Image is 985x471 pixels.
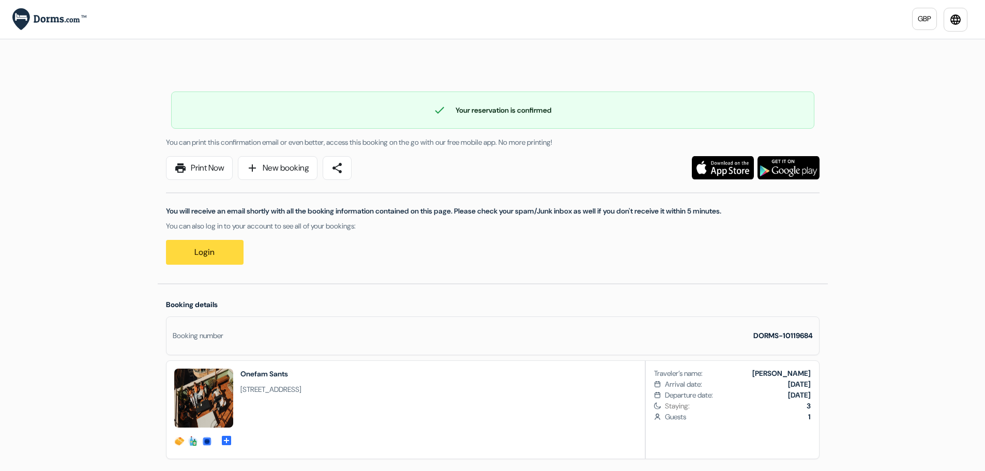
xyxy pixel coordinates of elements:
[944,8,967,32] a: language
[433,104,446,116] span: check
[665,379,702,390] span: Arrival date:
[753,331,813,340] strong: DORMS-10119684
[788,379,811,389] b: [DATE]
[240,369,301,379] h2: Onefam Sants
[665,390,713,401] span: Departure date:
[949,13,962,26] i: language
[166,240,244,265] a: Login
[246,162,259,174] span: add
[752,369,811,378] b: [PERSON_NAME]
[12,8,86,31] img: Dorms.com
[174,369,233,428] img: _24811_17008291894009.jpg
[692,156,754,179] img: Download the free application
[166,156,233,180] a: printPrint Now
[172,104,814,116] div: Your reservation is confirmed
[323,156,352,180] a: share
[654,368,703,379] span: Traveler’s name:
[331,162,343,174] span: share
[788,390,811,400] b: [DATE]
[166,221,820,232] p: You can also log in to your account to see all of your bookings:
[220,434,233,445] a: add_box
[238,156,317,180] a: addNew booking
[174,162,187,174] span: print
[665,412,810,422] span: Guests
[665,401,810,412] span: Staying:
[807,401,811,411] b: 3
[166,206,820,217] p: You will receive an email shortly with all the booking information contained on this page. Please...
[912,8,937,30] a: GBP
[173,330,223,341] div: Booking number
[757,156,820,179] img: Download the free application
[166,138,552,147] span: You can print this confirmation email or even better, access this booking on the go with our free...
[166,300,218,309] span: Booking details
[808,412,811,421] b: 1
[240,384,301,395] span: [STREET_ADDRESS]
